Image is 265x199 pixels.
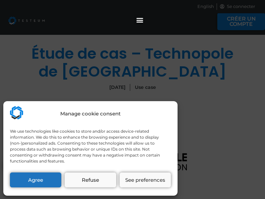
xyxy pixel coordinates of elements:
[120,172,171,187] button: See preferences
[65,172,116,187] button: Refuse
[10,172,61,187] button: Agree
[60,110,121,118] div: Manage cookie consent
[134,14,145,25] div: Permuter le menu
[10,128,170,164] div: We use technologies like cookies to store and/or access device-related information. We do this to...
[10,106,23,119] img: Testeum.com - Application crowdtesting platform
